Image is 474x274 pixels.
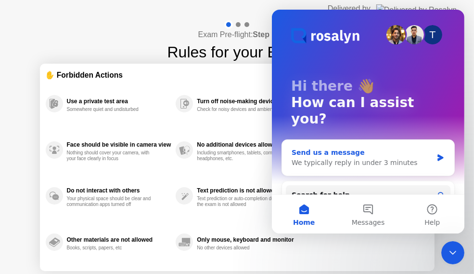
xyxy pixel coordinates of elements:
[272,10,464,233] iframe: Intercom live chat
[67,245,158,251] div: Books, scripts, papers, etc
[67,236,171,243] div: Other materials are not allowed
[328,3,371,14] div: Delivered by
[198,29,276,41] h4: Exam Pre-flight:
[441,241,464,264] iframe: Intercom live chat
[253,30,276,39] b: Step 1
[67,107,158,112] div: Somewhere quiet and undisturbed
[197,245,288,251] div: No other devices allowed
[197,141,294,148] div: No additional devices allowed
[67,187,171,194] div: Do not interact with others
[67,141,171,148] div: Face should be visible in camera view
[197,196,288,207] div: Text prediction or auto-completion during the exam is not allowed
[197,150,288,162] div: Including smartphones, tablets, computers, headphones, etc.
[376,4,457,13] img: Delivered by Rosalyn
[197,187,294,194] div: Text prediction is not allowed
[46,69,429,81] div: ✋ Forbidden Actions
[67,150,158,162] div: Nothing should cover your camera, with your face clearly in focus
[67,196,158,207] div: Your physical space should be clear and communication apps turned off
[197,98,294,105] div: Turn off noise-making devices
[197,107,288,112] div: Check for noisy devices and ambient noise
[67,98,171,105] div: Use a private test area
[197,236,294,243] div: Only mouse, keyboard and monitor
[167,41,307,64] h1: Rules for your Exam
